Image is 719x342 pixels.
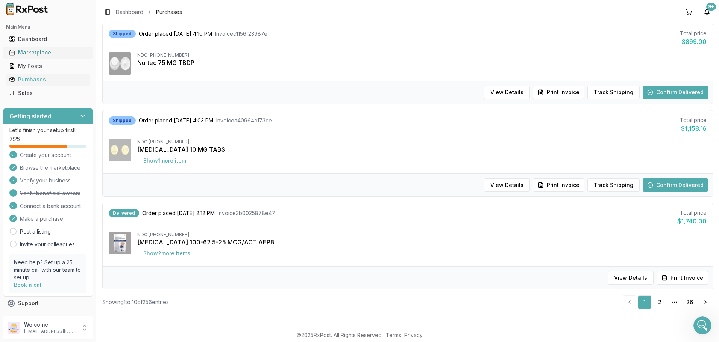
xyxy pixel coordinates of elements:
[116,8,182,16] nav: breadcrumb
[643,86,708,99] button: Confirm Delivered
[137,232,707,238] div: NDC: [PHONE_NUMBER]
[587,178,640,192] button: Track Shipping
[608,271,654,285] button: View Details
[142,209,215,217] span: Order placed [DATE] 2:12 PM
[653,295,666,309] a: 2
[533,178,584,192] button: Print Invoice
[38,131,112,136] p: Content could not be loaded
[3,60,93,72] button: My Posts
[680,124,707,133] div: $1,158.16
[137,154,192,167] button: Show1more item
[9,62,87,70] div: My Posts
[137,139,707,145] div: NDC: [PHONE_NUMBER]
[21,4,33,16] img: Profile image for Manuel
[137,58,707,67] div: Nurtec 75 MG TBDP
[701,6,713,18] button: 9+
[20,202,81,210] span: Connect a bank account
[9,35,87,43] div: Dashboard
[137,247,196,260] button: Show2more items
[698,295,713,309] a: Go to next page
[109,116,136,125] div: Shipped
[623,295,713,309] nav: pagination
[3,3,51,15] img: RxPost Logo
[3,33,93,45] button: Dashboard
[9,89,87,97] div: Sales
[137,145,707,154] div: [MEDICAL_DATA] 10 MG TABS
[657,271,708,285] button: Print Invoice
[216,117,272,124] span: Invoice a40964c173ce
[18,313,44,321] span: Feedback
[6,32,90,46] a: Dashboard
[109,30,136,38] div: Shipped
[109,139,131,161] img: Jardiance 10 MG TABS
[20,241,75,248] a: Invite your colleagues
[638,295,651,309] a: 1
[109,209,139,217] div: Delivered
[8,322,20,334] img: User avatar
[109,232,131,254] img: Trelegy Ellipta 100-62.5-25 MCG/ACT AEPB
[20,177,71,184] span: Verify your business
[59,142,91,157] button: Reload
[6,73,90,86] a: Purchases
[28,120,123,127] p: Something's gone wrong
[137,52,707,58] div: NDC: [PHONE_NUMBER]
[14,259,82,281] p: Need help? Set up a 25 minute call with our team to set up.
[156,8,182,16] span: Purchases
[6,59,90,73] a: My Posts
[20,190,80,197] span: Verify beneficial owners
[102,298,169,306] div: Showing 1 to 10 of 256 entries
[20,228,51,235] a: Post a listing
[139,117,213,124] span: Order placed [DATE] 4:03 PM
[3,47,93,59] button: Marketplace
[139,30,212,38] span: Order placed [DATE] 4:10 PM
[533,86,584,99] button: Print Invoice
[9,49,87,56] div: Marketplace
[9,76,87,83] div: Purchases
[587,86,640,99] button: Track Shipping
[3,74,93,86] button: Purchases
[693,316,711,334] iframe: Intercom live chat
[680,116,707,124] div: Total price
[20,164,80,172] span: Browse the marketplace
[484,178,530,192] button: View Details
[9,136,21,143] span: 75 %
[36,4,85,9] h1: [PERSON_NAME]
[218,209,275,217] span: Invoice 3b0025878e47
[706,3,716,11] div: 9+
[484,86,530,99] button: View Details
[9,127,86,134] p: Let's finish your setup first!
[6,46,90,59] a: Marketplace
[677,217,707,226] div: $1,740.00
[3,310,93,324] button: Feedback
[9,111,52,121] h3: Getting started
[20,215,63,223] span: Make a purchase
[14,282,43,288] a: Book a call
[643,178,708,192] button: Confirm Delivered
[6,24,90,30] h2: Main Menu
[24,321,76,328] p: Welcome
[3,87,93,99] button: Sales
[3,297,93,310] button: Support
[404,332,423,338] a: Privacy
[132,3,146,17] div: Close
[24,328,76,334] p: [EMAIL_ADDRESS][DOMAIN_NAME]
[116,8,143,16] a: Dashboard
[683,295,696,309] a: 26
[677,209,707,217] div: Total price
[6,86,90,100] a: Sales
[215,30,267,38] span: Invoice c1156f23987e
[109,52,131,75] img: Nurtec 75 MG TBDP
[680,30,707,37] div: Total price
[36,9,70,17] p: Active 3h ago
[20,151,71,159] span: Create your account
[680,37,707,46] div: $899.00
[386,332,401,338] a: Terms
[118,3,132,17] button: Home
[137,238,707,247] div: [MEDICAL_DATA] 100-62.5-25 MCG/ACT AEPB
[5,3,19,17] button: go back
